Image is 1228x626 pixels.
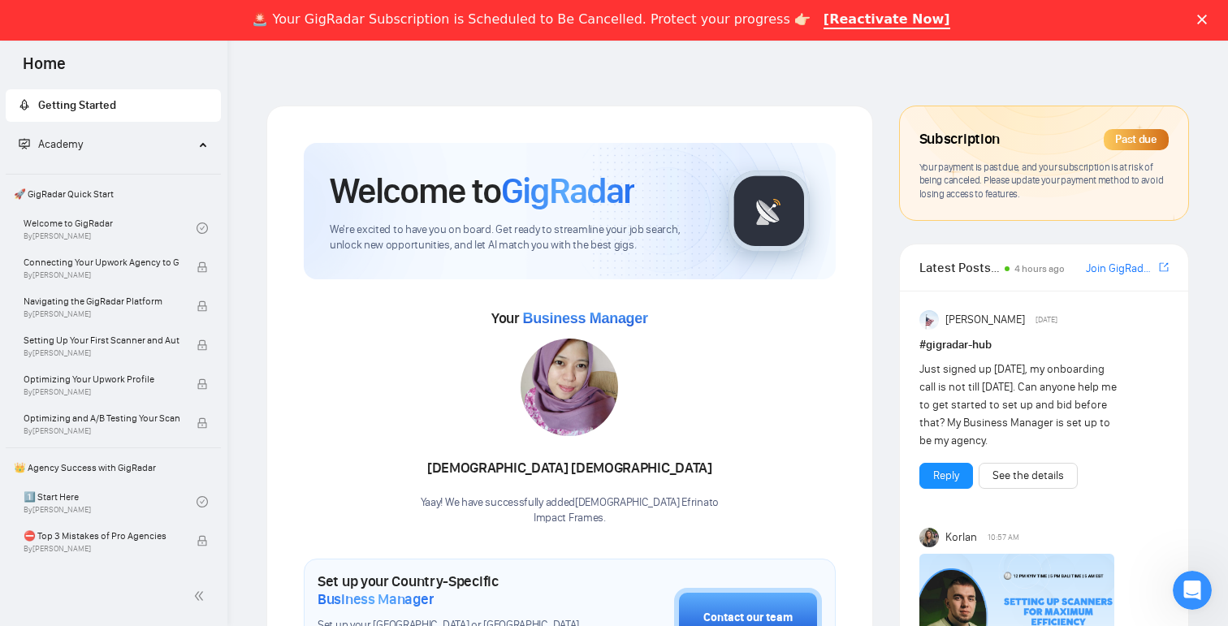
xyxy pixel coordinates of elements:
[193,588,210,604] span: double-left
[197,496,208,507] span: check-circle
[24,254,179,270] span: Connecting Your Upwork Agency to GigRadar
[19,137,83,151] span: Academy
[197,339,208,351] span: lock
[197,535,208,546] span: lock
[24,293,179,309] span: Navigating the GigRadar Platform
[24,387,179,397] span: By [PERSON_NAME]
[197,417,208,429] span: lock
[24,210,197,246] a: Welcome to GigRadarBy[PERSON_NAME]
[24,484,197,520] a: 1️⃣ Start HereBy[PERSON_NAME]
[6,89,221,122] li: Getting Started
[24,270,179,280] span: By [PERSON_NAME]
[24,309,179,319] span: By [PERSON_NAME]
[24,426,179,436] span: By [PERSON_NAME]
[19,99,30,110] span: rocket
[197,300,208,312] span: lock
[197,378,208,390] span: lock
[1197,15,1213,24] div: Close
[7,178,219,210] span: 🚀 GigRadar Quick Start
[197,261,208,273] span: lock
[252,11,810,28] div: 🚨 Your GigRadar Subscription is Scheduled to Be Cancelled. Protect your progress 👉🏻
[24,544,179,554] span: By [PERSON_NAME]
[24,410,179,426] span: Optimizing and A/B Testing Your Scanner for Better Results
[24,528,179,544] span: ⛔ Top 3 Mistakes of Pro Agencies
[1173,571,1212,610] iframe: Intercom live chat
[24,332,179,348] span: Setting Up Your First Scanner and Auto-Bidder
[7,451,219,484] span: 👑 Agency Success with GigRadar
[38,137,83,151] span: Academy
[24,348,179,358] span: By [PERSON_NAME]
[824,11,950,29] a: [Reactivate Now]
[10,52,79,86] span: Home
[24,371,179,387] span: Optimizing Your Upwork Profile
[38,98,116,112] span: Getting Started
[19,138,30,149] span: fund-projection-screen
[197,222,208,234] span: check-circle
